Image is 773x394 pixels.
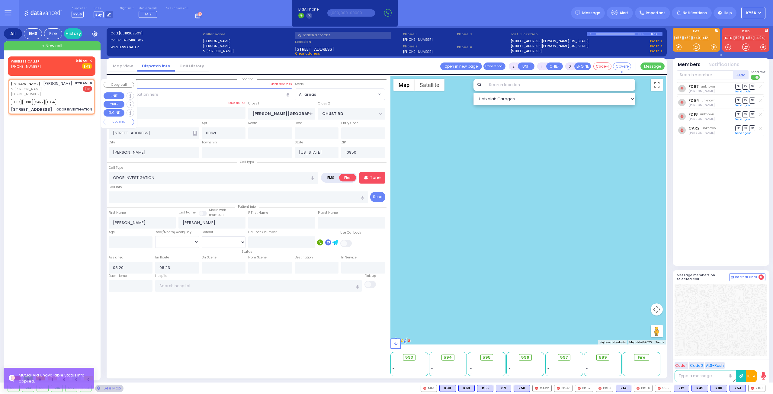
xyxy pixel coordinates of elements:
div: K49 [691,385,708,392]
label: Cross 2 [318,101,330,106]
a: Send again [735,104,751,107]
p: Tone [370,175,381,181]
span: Moshe Yabra [688,103,715,107]
input: Search a contact [295,32,391,39]
a: FD67 [688,84,699,89]
a: [STREET_ADDRESS][PERSON_NAME][US_STATE] [511,39,589,44]
span: - [586,371,588,375]
label: Night unit [120,7,133,10]
div: BLS [674,385,689,392]
button: CHIEF [546,62,563,70]
a: Call History [175,63,209,69]
button: Map camera controls [651,303,663,316]
button: Code 2 [689,362,704,369]
label: Floor [295,121,302,126]
a: Map View [108,63,137,69]
span: - [393,371,394,375]
label: On Scene [202,255,217,260]
label: WIRELESS CALLER [111,45,201,50]
label: ר' [PERSON_NAME] [203,49,293,54]
button: Show street map [393,79,415,91]
span: - [547,371,549,375]
input: Search member [677,70,733,79]
span: - [509,362,511,366]
button: ALS-Rush [705,362,725,369]
label: Lines [94,7,113,10]
span: TR [749,84,755,89]
span: SO [742,125,748,131]
label: Gender [202,230,213,235]
span: FD18 [22,99,33,105]
a: K49 [692,36,701,40]
a: Use this [649,49,662,54]
span: 595 [483,354,491,360]
button: Drag Pegman onto the map to open Street View [651,325,663,337]
span: [PHONE_NUMBER] [11,91,41,96]
span: Phone 1 [403,32,455,37]
a: K12 [702,36,709,40]
label: [PHONE_NUMBER] [403,37,433,42]
img: red-radio-icon.svg [423,387,426,390]
a: WIRELESS CALLER [11,59,40,64]
div: Fire [44,28,62,39]
button: KY56 [741,7,765,19]
button: Internal Chat 0 [729,273,765,281]
img: Logo [24,9,64,17]
span: 599 [599,354,607,360]
a: History [64,28,82,39]
div: 595 [655,385,671,392]
div: M13 [421,385,437,392]
a: KJFD [724,36,733,40]
div: ODOR INVESTIGATION [56,107,92,112]
button: Copy call [104,82,134,88]
img: red-radio-icon.svg [658,387,661,390]
input: (000)000-00000 [327,9,375,17]
a: Use this [649,39,662,44]
img: message.svg [576,11,580,15]
img: comment-alt.png [731,276,734,279]
span: DR [735,84,741,89]
label: Caller: [111,38,201,43]
input: Search hospital [155,280,362,292]
span: unknown [701,98,716,103]
span: - [431,362,433,366]
a: Send again [735,90,751,93]
label: Dispatcher [72,7,87,10]
span: Phone 2 [403,44,455,49]
label: Fire units on call [166,7,188,10]
div: K14 [616,385,631,392]
button: Send [370,192,385,202]
span: FD54 [46,99,56,105]
span: DR [735,125,741,131]
span: Message [582,10,600,16]
span: Fire [638,354,645,360]
label: Cross 1 [248,101,259,106]
span: SO [742,84,748,89]
span: Alert [620,10,628,16]
button: Toggle fullscreen view [651,79,663,91]
span: ר' [PERSON_NAME] [11,87,72,92]
a: [STREET_ADDRESS] [511,49,542,54]
h5: Message members on selected call [677,273,729,281]
span: Phone 3 [457,32,509,37]
label: Cad: [111,31,201,36]
img: Google [392,337,412,344]
label: P First Name [248,210,268,215]
label: Areas [295,82,304,87]
span: 596 [521,354,529,360]
span: SO [742,98,748,103]
div: FD37 [554,385,573,392]
label: City [109,140,115,145]
span: Location [237,77,257,82]
button: UNIT [104,92,124,100]
small: Share with [209,208,226,212]
div: [STREET_ADDRESS] [11,107,52,113]
input: Search location here [109,88,292,100]
a: Send again [735,117,751,121]
span: + New call [42,43,62,49]
span: - [470,371,472,375]
span: 593 [405,354,413,360]
button: ENGINE [104,109,124,117]
span: TR [749,111,755,117]
label: Entry Code [341,121,358,126]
